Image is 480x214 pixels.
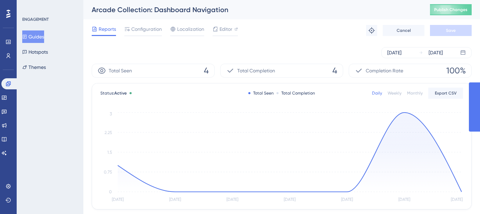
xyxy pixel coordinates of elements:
[388,90,402,96] div: Weekly
[237,66,275,75] span: Total Completion
[383,25,424,36] button: Cancel
[169,197,181,202] tspan: [DATE]
[131,25,162,33] span: Configuration
[248,90,274,96] div: Total Seen
[446,65,466,76] span: 100%
[22,61,46,73] button: Themes
[397,28,411,33] span: Cancel
[430,25,472,36] button: Save
[99,25,116,33] span: Reports
[387,48,402,57] div: [DATE]
[366,66,403,75] span: Completion Rate
[372,90,382,96] div: Daily
[204,65,209,76] span: 4
[104,170,112,175] tspan: 0.75
[22,30,44,43] button: Guides
[112,197,124,202] tspan: [DATE]
[226,197,238,202] tspan: [DATE]
[398,197,410,202] tspan: [DATE]
[107,150,112,155] tspan: 1.5
[284,197,296,202] tspan: [DATE]
[177,25,204,33] span: Localization
[109,189,112,194] tspan: 0
[428,88,463,99] button: Export CSV
[92,5,413,15] div: Arcade Collection: Dashboard Navigation
[220,25,232,33] span: Editor
[105,130,112,135] tspan: 2.25
[435,90,457,96] span: Export CSV
[110,112,112,116] tspan: 3
[429,48,443,57] div: [DATE]
[22,46,48,58] button: Hotspots
[451,187,472,207] iframe: UserGuiding AI Assistant Launcher
[114,91,127,96] span: Active
[22,17,49,22] div: ENGAGEMENT
[434,7,467,12] span: Publish Changes
[451,197,463,202] tspan: [DATE]
[100,90,127,96] span: Status:
[276,90,315,96] div: Total Completion
[446,28,456,33] span: Save
[332,65,337,76] span: 4
[341,197,353,202] tspan: [DATE]
[430,4,472,15] button: Publish Changes
[109,66,132,75] span: Total Seen
[407,90,423,96] div: Monthly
